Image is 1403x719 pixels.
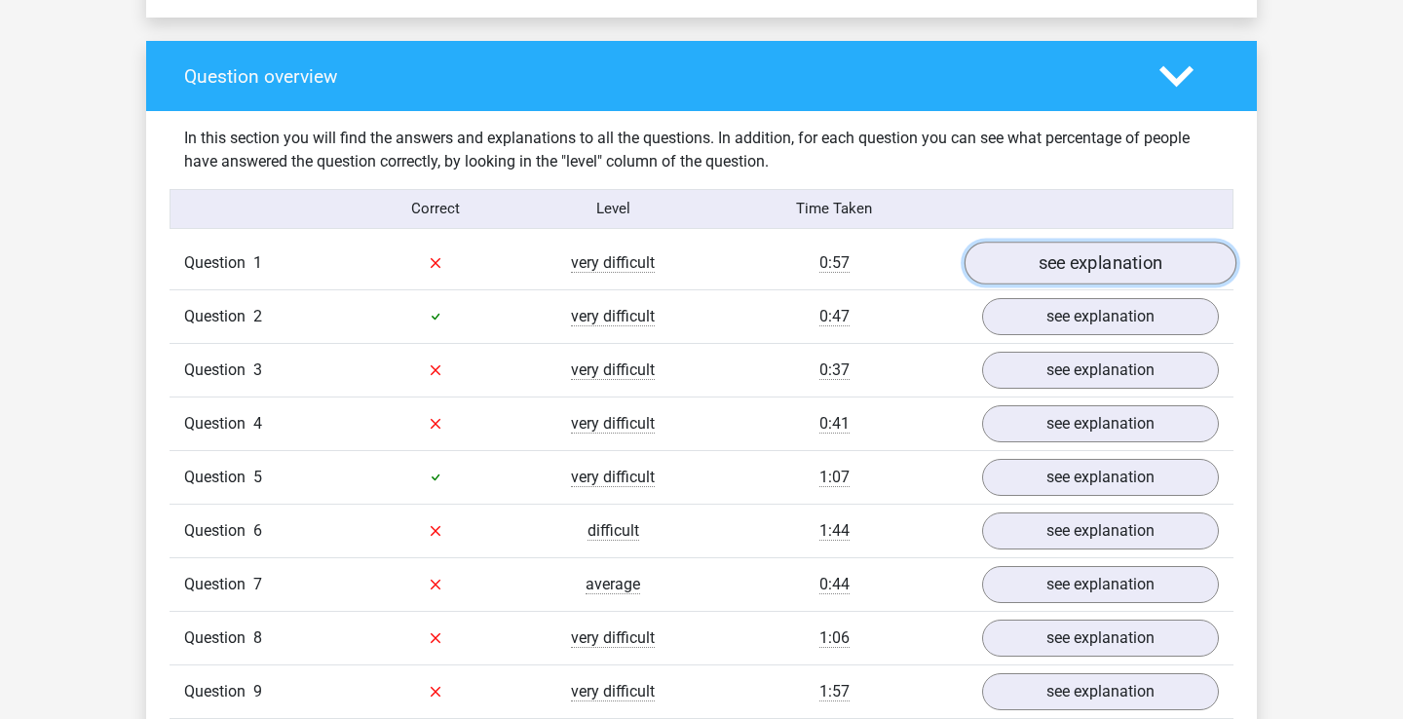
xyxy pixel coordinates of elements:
[184,466,253,489] span: Question
[819,414,850,434] span: 0:41
[571,628,655,648] span: very difficult
[184,65,1130,88] h4: Question overview
[982,620,1219,657] a: see explanation
[571,682,655,701] span: very difficult
[253,360,262,379] span: 3
[184,573,253,596] span: Question
[588,521,639,541] span: difficult
[571,307,655,326] span: very difficult
[253,307,262,325] span: 2
[184,626,253,650] span: Question
[253,414,262,433] span: 4
[819,468,850,487] span: 1:07
[701,198,967,220] div: Time Taken
[184,519,253,543] span: Question
[982,566,1219,603] a: see explanation
[253,682,262,700] span: 9
[571,414,655,434] span: very difficult
[571,360,655,380] span: very difficult
[184,359,253,382] span: Question
[184,412,253,435] span: Question
[253,253,262,272] span: 1
[571,468,655,487] span: very difficult
[184,680,253,703] span: Question
[819,360,850,380] span: 0:37
[819,253,850,273] span: 0:57
[253,521,262,540] span: 6
[184,305,253,328] span: Question
[982,298,1219,335] a: see explanation
[982,512,1219,549] a: see explanation
[982,352,1219,389] a: see explanation
[819,307,850,326] span: 0:47
[586,575,640,594] span: average
[253,628,262,647] span: 8
[571,253,655,273] span: very difficult
[170,127,1233,173] div: In this section you will find the answers and explanations to all the questions. In addition, for...
[819,628,850,648] span: 1:06
[253,468,262,486] span: 5
[982,673,1219,710] a: see explanation
[965,242,1236,284] a: see explanation
[348,198,525,220] div: Correct
[819,682,850,701] span: 1:57
[819,521,850,541] span: 1:44
[982,459,1219,496] a: see explanation
[524,198,701,220] div: Level
[819,575,850,594] span: 0:44
[253,575,262,593] span: 7
[184,251,253,275] span: Question
[982,405,1219,442] a: see explanation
